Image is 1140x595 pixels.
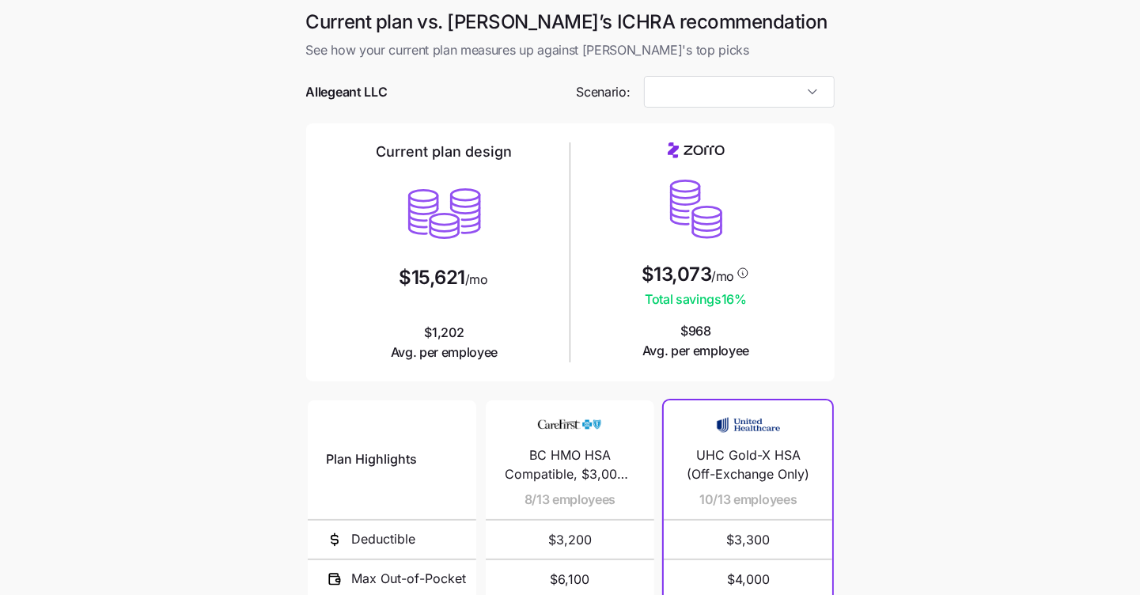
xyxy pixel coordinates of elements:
span: Allegeant LLC [306,82,388,102]
span: $968 [642,321,750,361]
img: Carrier [538,410,601,440]
span: Deductible [352,529,416,549]
span: Max Out-of-Pocket [352,569,467,589]
span: 10/13 employees [699,490,797,510]
span: Scenario: [577,82,631,102]
span: $1,202 [391,323,498,362]
h2: Current plan design [377,142,513,161]
span: See how your current plan measures up against [PERSON_NAME]'s top picks [306,40,835,60]
span: BC HMO HSA Compatible, $3,000 - Silver [505,445,635,485]
span: Total savings 16 % [642,290,751,309]
img: Carrier [717,410,780,440]
span: 8/13 employees [525,490,616,510]
span: $13,073 [642,265,712,284]
span: /mo [711,270,734,282]
span: /mo [465,273,488,286]
span: $3,200 [505,521,635,559]
h1: Current plan vs. [PERSON_NAME]’s ICHRA recommendation [306,9,835,34]
span: $15,621 [399,268,465,287]
span: Avg. per employee [391,343,498,362]
span: UHC Gold-X HSA (Off-Exchange Only) [683,445,813,485]
span: Plan Highlights [327,449,418,469]
span: Avg. per employee [642,341,750,361]
span: $3,300 [683,521,813,559]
